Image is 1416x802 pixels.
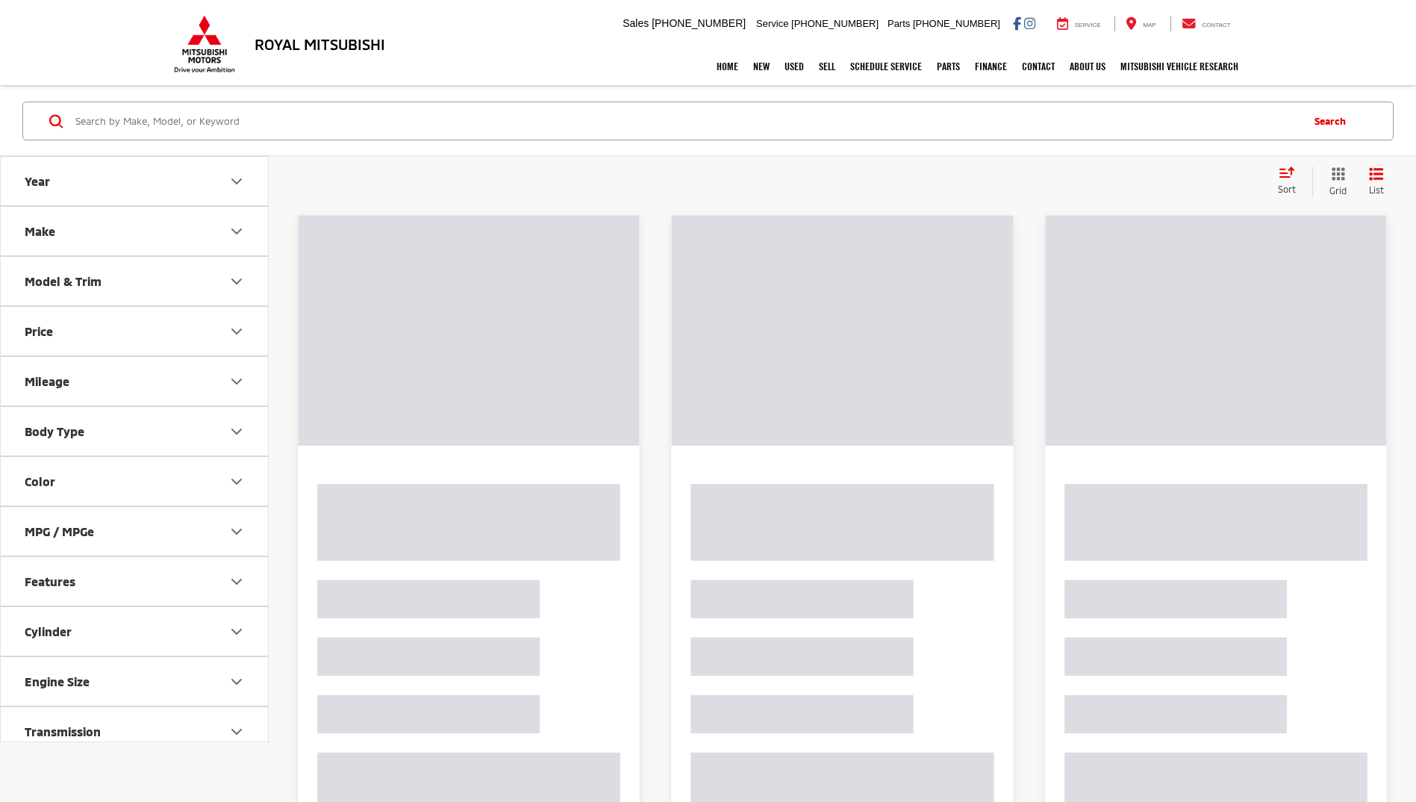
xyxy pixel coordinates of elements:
button: Select sort value [1270,167,1312,196]
button: MPG / MPGeMPG / MPGe [1,507,269,556]
a: New [746,48,777,85]
button: ColorColor [1,457,269,506]
a: About Us [1062,48,1113,85]
div: Transmission [25,724,101,739]
a: Parts: Opens in a new tab [929,48,967,85]
button: Body TypeBody Type [1,407,269,456]
span: Contact [1202,22,1230,28]
button: PricePrice [1,307,269,355]
span: Parts [888,18,910,29]
div: Mileage [228,373,246,391]
span: [PHONE_NUMBER] [791,18,879,29]
div: Price [228,323,246,341]
span: Service [1075,22,1101,28]
a: Finance [967,48,1014,85]
button: MileageMileage [1,357,269,405]
div: Color [228,473,246,491]
span: List [1369,184,1384,196]
div: Features [228,573,246,591]
div: Price [25,324,53,338]
button: TransmissionTransmission [1,707,269,756]
a: Home [709,48,746,85]
span: [PHONE_NUMBER] [913,18,1000,29]
div: Cylinder [25,624,72,638]
a: Schedule Service: Opens in a new tab [843,48,929,85]
div: Model & Trim [228,273,246,290]
span: Service [756,18,788,29]
div: MPG / MPGe [228,523,246,541]
div: Model & Trim [25,274,102,288]
div: Engine Size [228,673,246,691]
div: MPG / MPGe [25,524,94,538]
a: Service [1046,16,1112,31]
div: Make [25,224,55,238]
button: Engine SizeEngine Size [1,657,269,706]
div: Color [25,474,55,488]
span: Grid [1329,184,1347,197]
button: YearYear [1,157,269,205]
button: Search [1300,102,1367,140]
a: Contact [1170,16,1242,31]
button: MakeMake [1,207,269,255]
span: Sort [1278,184,1296,194]
input: Search by Make, Model, or Keyword [74,103,1300,139]
span: Sales [623,17,649,29]
button: List View [1358,167,1395,197]
div: Mileage [25,374,69,388]
button: Model & TrimModel & Trim [1,257,269,305]
a: Sell [811,48,843,85]
a: Used [777,48,811,85]
div: Body Type [25,424,84,438]
div: Year [25,174,50,188]
div: Make [228,223,246,240]
a: Instagram: Click to visit our Instagram page [1024,17,1035,29]
div: Year [228,172,246,190]
a: Facebook: Click to visit our Facebook page [1013,17,1021,29]
div: Engine Size [25,674,90,688]
h3: Royal Mitsubishi [255,36,385,52]
button: Grid View [1312,167,1358,197]
div: Features [25,574,75,588]
button: FeaturesFeatures [1,557,269,606]
span: [PHONE_NUMBER] [652,17,746,29]
div: Cylinder [228,623,246,641]
a: Contact [1014,48,1062,85]
div: Transmission [228,723,246,741]
img: Mitsubishi [171,15,238,73]
a: Map [1114,16,1167,31]
button: CylinderCylinder [1,607,269,656]
a: Mitsubishi Vehicle Research [1113,48,1246,85]
span: Map [1143,22,1155,28]
div: Body Type [228,423,246,441]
